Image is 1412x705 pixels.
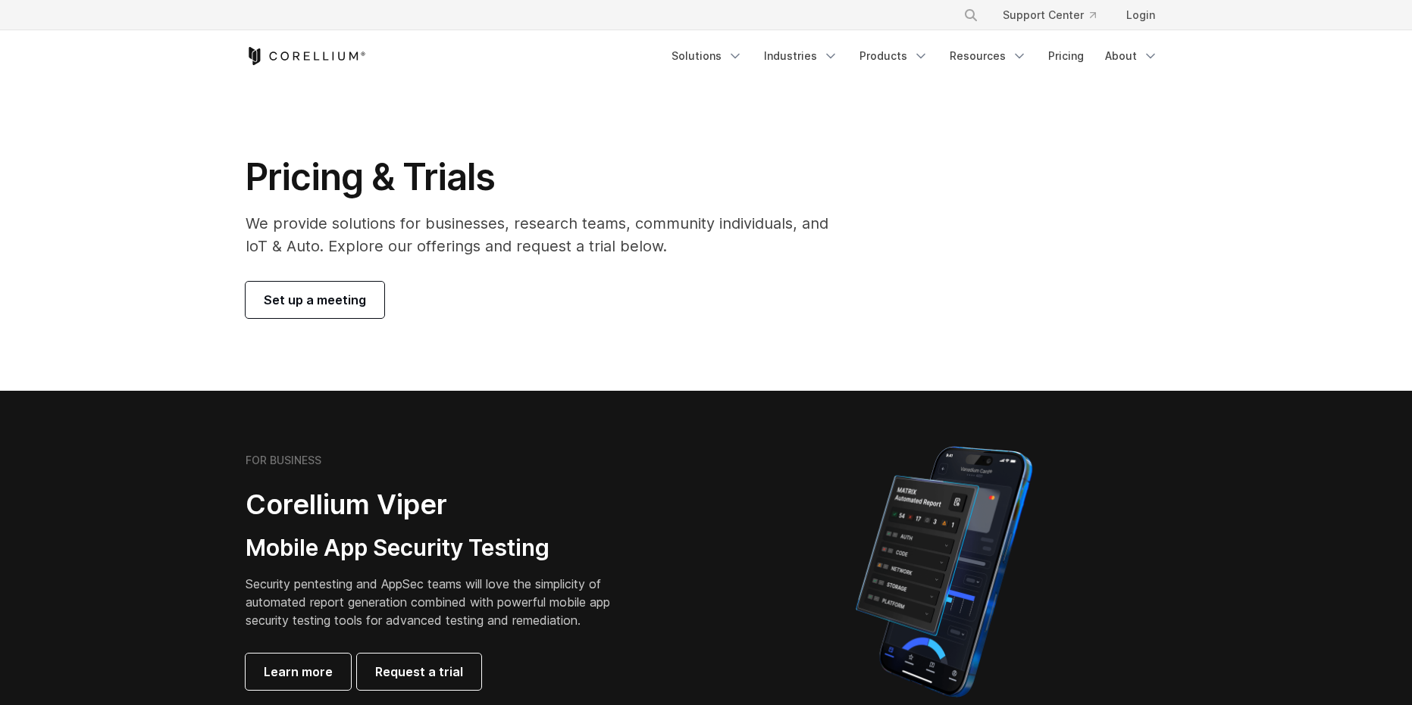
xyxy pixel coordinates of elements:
a: Products [850,42,938,70]
div: Navigation Menu [945,2,1167,29]
a: Request a trial [357,654,481,690]
p: Security pentesting and AppSec teams will love the simplicity of automated report generation comb... [246,575,634,629]
a: Resources [941,42,1036,70]
a: About [1096,42,1167,70]
a: Set up a meeting [246,282,384,318]
h6: FOR BUSINESS [246,454,321,467]
span: Learn more [264,663,333,681]
img: Corellium MATRIX automated report on iPhone showing app vulnerability test results across securit... [830,439,1058,704]
div: Navigation Menu [662,42,1167,70]
h1: Pricing & Trials [246,154,850,200]
a: Solutions [662,42,752,70]
button: Search [957,2,985,29]
h2: Corellium Viper [246,488,634,522]
a: Support Center [991,2,1108,29]
a: Corellium Home [246,47,366,65]
a: Learn more [246,654,351,690]
span: Set up a meeting [264,291,366,309]
span: Request a trial [375,663,463,681]
h3: Mobile App Security Testing [246,534,634,563]
a: Industries [755,42,847,70]
a: Login [1114,2,1167,29]
a: Pricing [1039,42,1093,70]
p: We provide solutions for businesses, research teams, community individuals, and IoT & Auto. Explo... [246,212,850,257]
